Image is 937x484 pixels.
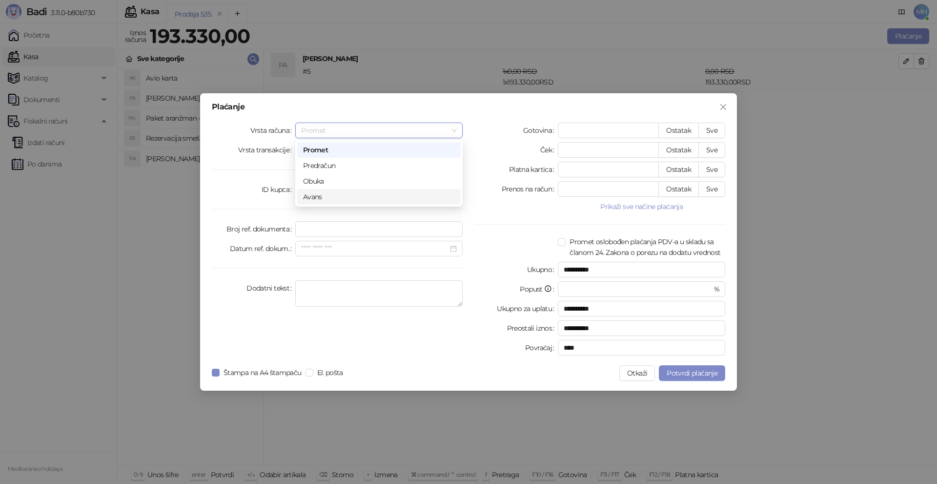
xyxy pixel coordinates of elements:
button: Sve [698,162,725,177]
label: Popust [520,281,558,297]
button: Ostatak [658,162,699,177]
div: Avans [303,191,455,202]
label: Broj ref. dokumenta [226,221,295,237]
label: ID kupca [262,182,295,197]
button: Otkaži [619,365,655,381]
button: Ostatak [658,181,699,197]
label: Ček [540,142,558,158]
label: Povraćaj [525,340,558,356]
span: Promet oslobođen plaćanja PDV-a u skladu sa članom 24. Zakona o porezu na dodatu vrednost [566,236,725,258]
span: El. pošta [313,367,347,378]
button: Sve [698,142,725,158]
label: Vrsta računa [250,123,296,138]
label: Ukupno za uplatu [497,301,558,316]
label: Datum ref. dokum. [230,241,296,256]
label: Gotovina [523,123,558,138]
div: Avans [297,189,461,205]
input: Broj ref. dokumenta [295,221,463,237]
input: Popust [564,282,712,296]
div: Promet [303,145,455,155]
div: Promet [297,142,461,158]
span: Zatvori [715,103,731,111]
button: Ostatak [658,142,699,158]
button: Ostatak [658,123,699,138]
label: Ukupno [527,262,558,277]
div: Plaćanje [212,103,725,111]
label: Prenos na račun [502,181,558,197]
span: Potvrdi plaćanje [667,369,717,378]
label: Vrsta transakcije [238,142,296,158]
div: Obuka [303,176,455,187]
span: Promet [301,123,457,138]
button: Potvrdi plaćanje [659,365,725,381]
div: Predračun [297,158,461,173]
button: Close [715,99,731,115]
button: Sve [698,181,725,197]
div: Obuka [297,173,461,189]
label: Dodatni tekst [246,280,295,296]
label: Preostali iznos [507,320,558,336]
button: Sve [698,123,725,138]
button: Prikaži sve načine plaćanja [558,201,725,212]
input: Datum ref. dokum. [301,243,448,254]
div: Predračun [303,160,455,171]
label: Platna kartica [509,162,558,177]
span: close [719,103,727,111]
span: Štampa na A4 štampaču [220,367,306,378]
textarea: Dodatni tekst [295,280,463,307]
